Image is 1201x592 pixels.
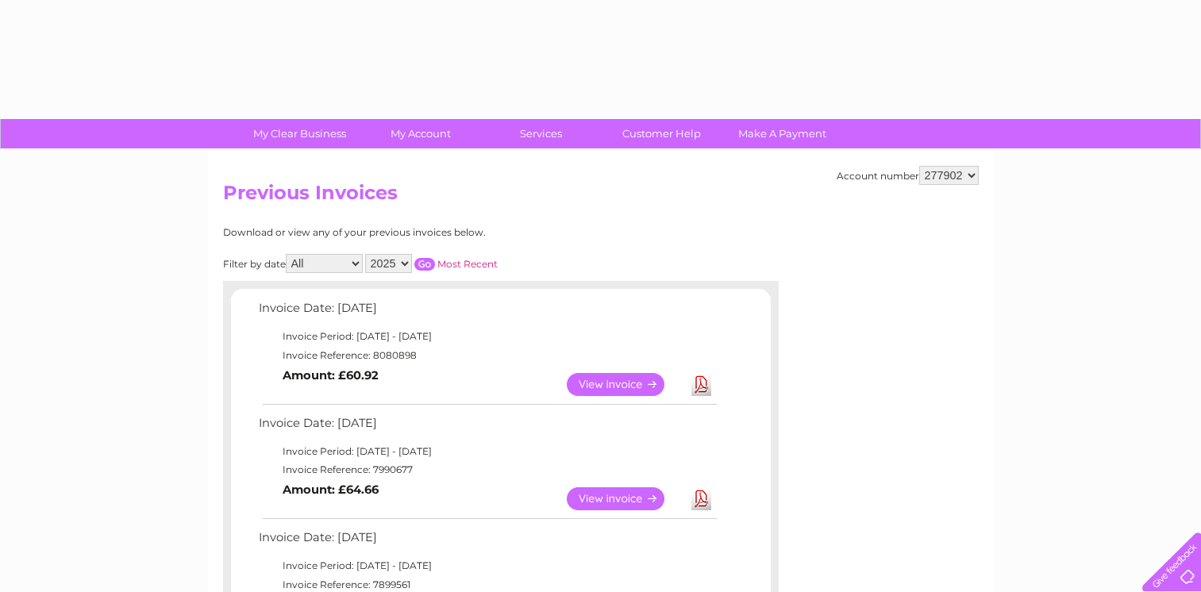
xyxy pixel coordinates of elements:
[717,119,848,148] a: Make A Payment
[234,119,365,148] a: My Clear Business
[355,119,486,148] a: My Account
[691,487,711,510] a: Download
[255,413,719,442] td: Invoice Date: [DATE]
[255,527,719,556] td: Invoice Date: [DATE]
[255,346,719,365] td: Invoice Reference: 8080898
[255,460,719,479] td: Invoice Reference: 7990677
[567,373,683,396] a: View
[283,482,379,497] b: Amount: £64.66
[837,166,979,185] div: Account number
[437,258,498,270] a: Most Recent
[567,487,683,510] a: View
[475,119,606,148] a: Services
[223,227,640,238] div: Download or view any of your previous invoices below.
[691,373,711,396] a: Download
[596,119,727,148] a: Customer Help
[255,298,719,327] td: Invoice Date: [DATE]
[223,254,640,273] div: Filter by date
[255,556,719,575] td: Invoice Period: [DATE] - [DATE]
[223,182,979,212] h2: Previous Invoices
[283,368,379,382] b: Amount: £60.92
[255,442,719,461] td: Invoice Period: [DATE] - [DATE]
[255,327,719,346] td: Invoice Period: [DATE] - [DATE]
